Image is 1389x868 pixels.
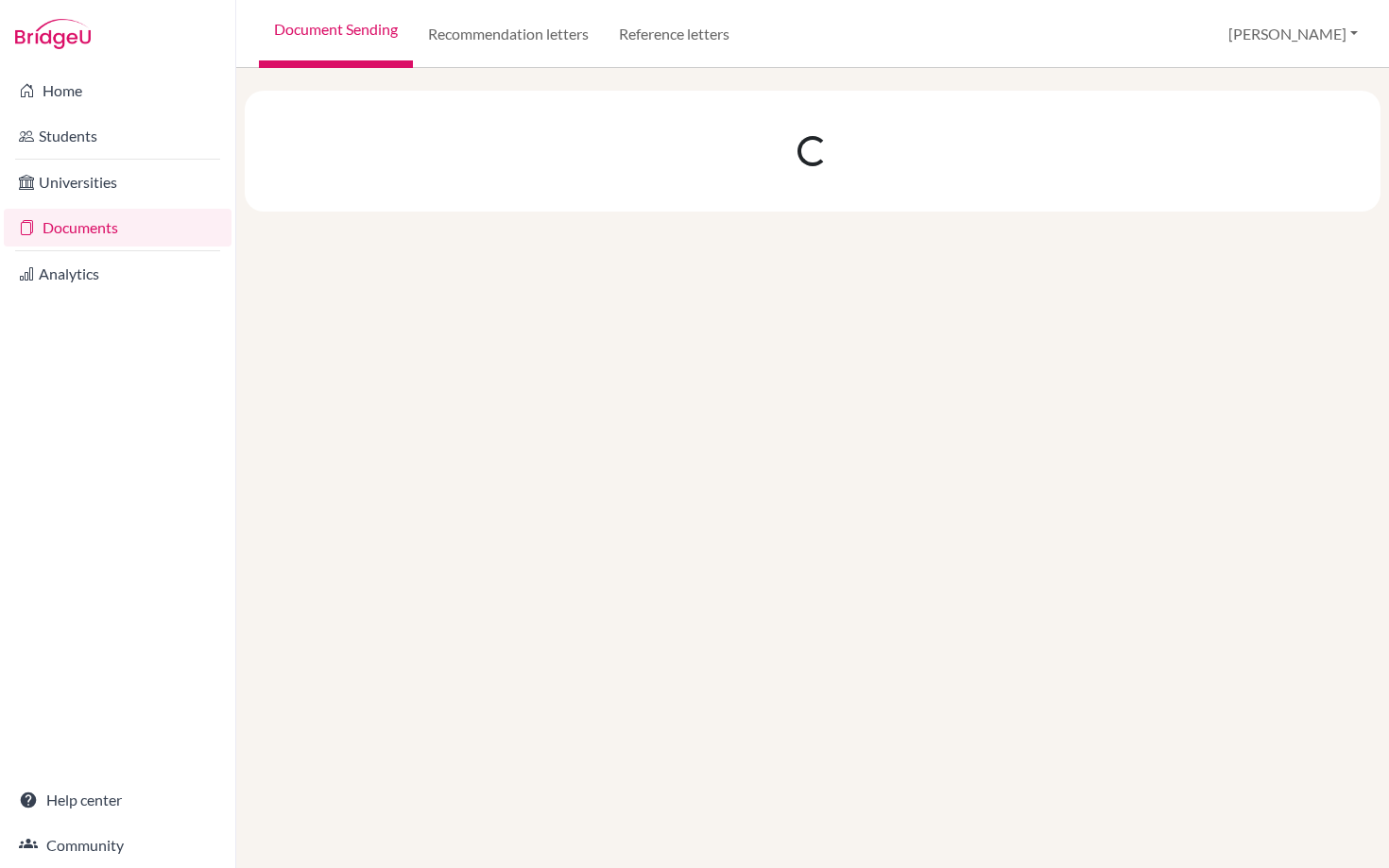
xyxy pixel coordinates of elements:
[4,255,231,293] a: Analytics
[4,781,231,819] a: Help center
[4,826,231,864] a: Community
[15,19,91,49] img: Bridge-U
[4,72,231,110] a: Home
[1220,16,1366,52] button: [PERSON_NAME]
[4,209,231,247] a: Documents
[4,117,231,155] a: Students
[4,163,231,201] a: Universities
